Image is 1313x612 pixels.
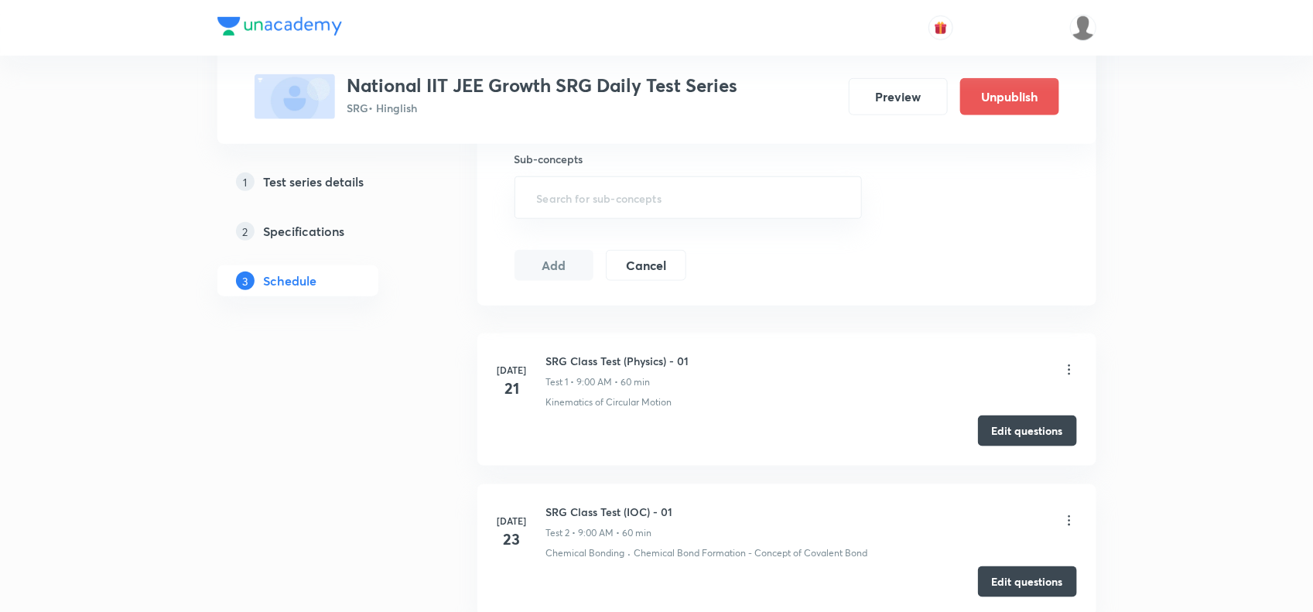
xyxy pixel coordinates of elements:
[546,546,625,560] p: Chemical Bonding
[217,166,428,197] a: 1Test series details
[264,222,345,241] h5: Specifications
[255,74,335,119] img: fallback-thumbnail.png
[546,375,651,389] p: Test 1 • 9:00 AM • 60 min
[347,74,738,97] h3: National IIT JEE Growth SRG Daily Test Series
[236,272,255,290] p: 3
[515,250,594,281] button: Add
[928,15,953,40] button: avatar
[264,173,364,191] h5: Test series details
[347,100,738,116] p: SRG • Hinglish
[853,197,856,200] button: Open
[978,415,1077,446] button: Edit questions
[628,546,631,560] div: ·
[934,21,948,35] img: avatar
[606,250,686,281] button: Cancel
[217,17,342,39] a: Company Logo
[497,514,528,528] h6: [DATE]
[634,546,868,560] p: Chemical Bond Formation - Concept of Covalent Bond
[497,528,528,551] h4: 23
[1070,15,1096,41] img: Shahid ahmed
[236,173,255,191] p: 1
[546,395,672,409] p: Kinematics of Circular Motion
[546,504,673,520] h6: SRG Class Test (IOC) - 01
[546,353,689,369] h6: SRG Class Test (Physics) - 01
[217,17,342,36] img: Company Logo
[217,216,428,247] a: 2Specifications
[534,183,843,212] input: Search for sub-concepts
[497,377,528,400] h4: 21
[236,222,255,241] p: 2
[264,272,317,290] h5: Schedule
[497,363,528,377] h6: [DATE]
[978,566,1077,597] button: Edit questions
[849,78,948,115] button: Preview
[960,78,1059,115] button: Unpublish
[546,526,652,540] p: Test 2 • 9:00 AM • 60 min
[515,151,863,167] h6: Sub-concepts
